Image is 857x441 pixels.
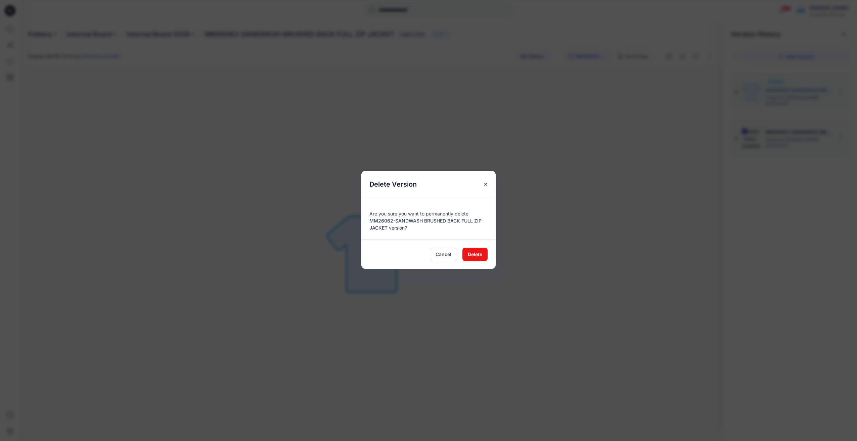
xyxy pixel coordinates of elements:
[430,248,457,261] button: Cancel
[462,248,488,261] button: Delete
[361,171,425,198] h5: Delete Version
[369,206,488,231] div: Are you sure you want to permanently delete version?
[436,251,451,258] span: Cancel
[468,251,482,258] span: Delete
[369,218,482,231] span: MM26062-SANDWASH BRUSHED BACK FULL ZIP JACKET
[480,178,492,190] button: Close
